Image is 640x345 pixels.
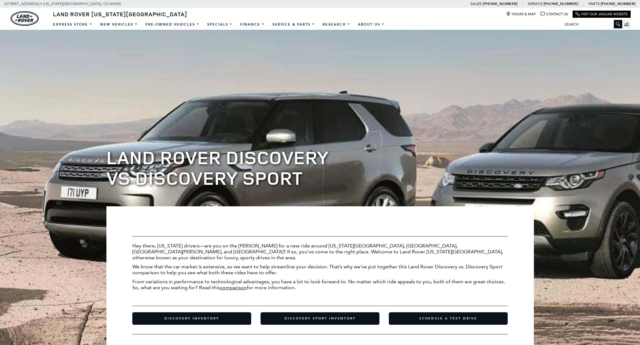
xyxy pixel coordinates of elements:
[11,11,39,26] a: land-rover
[575,12,628,17] a: Visit Our Jaguar Website
[53,10,187,18] span: Land Rover [US_STATE][GEOGRAPHIC_DATA]
[589,2,600,6] span: Parts
[49,19,388,30] nav: Main Navigation
[319,19,354,30] a: Research
[106,145,329,190] span: Land Rover Discovery vs Discovery Sport
[203,19,237,30] a: Specials
[5,2,121,6] a: [STREET_ADDRESS] • [US_STATE][GEOGRAPHIC_DATA], CO 80905
[601,1,635,6] a: [PHONE_NUMBER]
[528,2,542,6] span: Service
[506,12,536,17] a: Hours & Map
[132,279,508,290] p: From variations in performance to technological advantages, you have a lot to look forward to. No...
[471,2,482,6] span: Sales
[354,19,388,30] a: About Us
[540,12,568,17] a: Contact Us
[560,21,622,28] input: Search
[544,1,578,6] a: [PHONE_NUMBER]
[261,312,379,325] a: Discovery Sport Inventory
[49,19,96,30] a: EXPRESS STORE
[142,19,203,30] a: Pre-Owned Vehicles
[269,19,319,30] a: Service & Parts
[220,285,247,290] a: comparison
[49,10,191,18] a: Land Rover [US_STATE][GEOGRAPHIC_DATA]
[132,264,508,276] p: We know that the car market is extensive, so we want to help streamline your decision. That’s why...
[132,243,508,261] p: Hey there, [US_STATE] drivers—are you on the [PERSON_NAME] for a new ride around [US_STATE][GEOGR...
[237,19,269,30] a: Finance
[389,312,508,325] a: Schedule a Test Drive
[483,1,517,6] a: [PHONE_NUMBER]
[132,312,251,325] a: Discovery Inventory
[96,19,142,30] a: New Vehicles
[11,11,39,26] img: Land Rover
